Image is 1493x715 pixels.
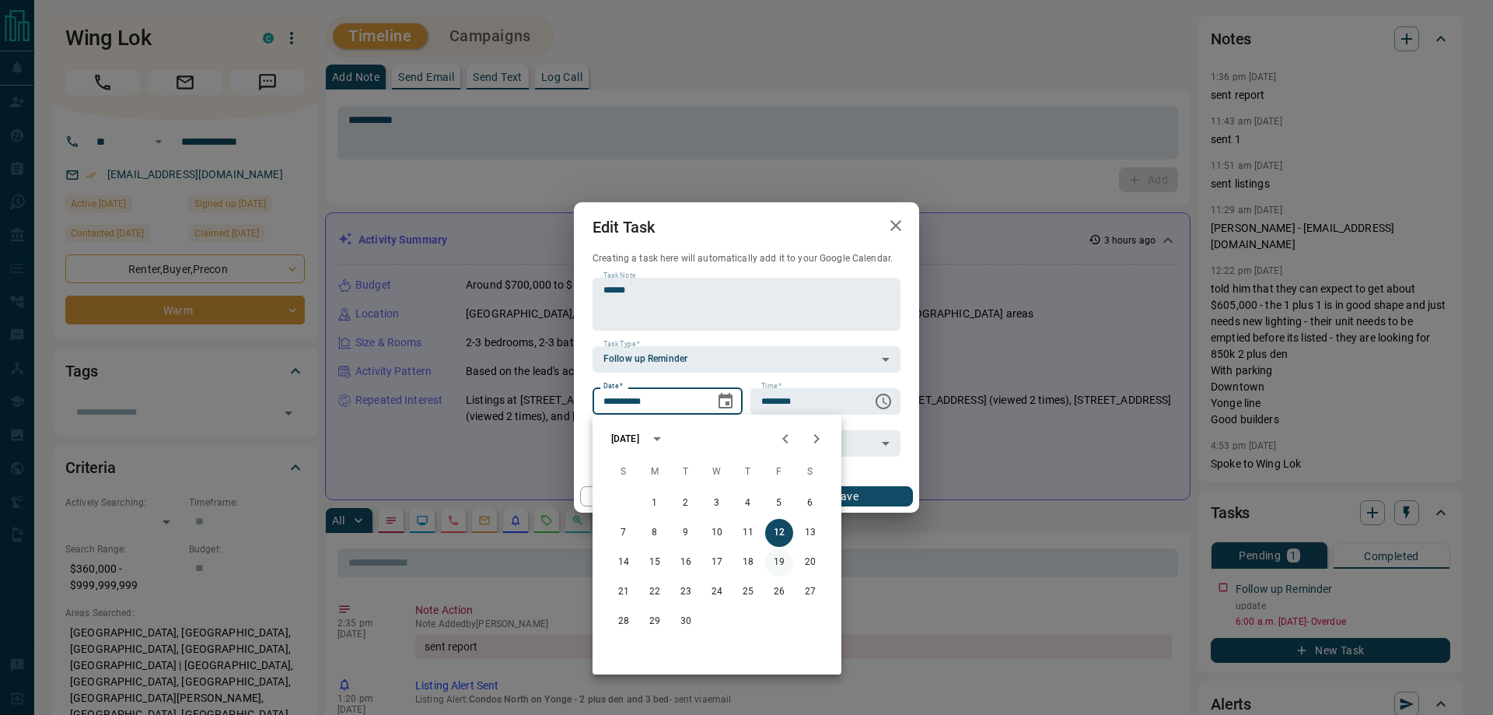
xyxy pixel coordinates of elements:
[610,519,638,547] button: 7
[761,381,781,391] label: Time
[796,578,824,606] button: 27
[796,489,824,517] button: 6
[644,426,670,452] button: calendar view is open, switch to year view
[603,381,623,391] label: Date
[770,423,801,454] button: Previous month
[603,271,635,281] label: Task Note
[868,386,899,417] button: Choose time, selected time is 6:00 AM
[703,519,731,547] button: 10
[703,489,731,517] button: 3
[672,519,700,547] button: 9
[796,457,824,488] span: Saturday
[780,486,913,506] button: Save
[610,608,638,636] button: 28
[672,457,700,488] span: Tuesday
[765,549,793,577] button: 19
[610,578,638,606] button: 21
[580,486,713,506] button: Cancel
[765,489,793,517] button: 5
[610,549,638,577] button: 14
[703,457,731,488] span: Wednesday
[703,549,731,577] button: 17
[710,386,741,417] button: Choose date, selected date is Sep 12, 2025
[765,457,793,488] span: Friday
[593,252,900,265] p: Creating a task here will automatically add it to your Google Calendar.
[641,608,669,636] button: 29
[765,578,793,606] button: 26
[672,489,700,517] button: 2
[796,519,824,547] button: 13
[641,549,669,577] button: 15
[641,578,669,606] button: 22
[672,549,700,577] button: 16
[801,423,832,454] button: Next month
[641,519,669,547] button: 8
[734,457,762,488] span: Thursday
[734,578,762,606] button: 25
[641,457,669,488] span: Monday
[603,339,640,349] label: Task Type
[611,432,639,446] div: [DATE]
[734,489,762,517] button: 4
[765,519,793,547] button: 12
[610,457,638,488] span: Sunday
[734,549,762,577] button: 18
[703,578,731,606] button: 24
[641,489,669,517] button: 1
[734,519,762,547] button: 11
[796,549,824,577] button: 20
[672,608,700,636] button: 30
[593,346,900,373] div: Follow up Reminder
[574,202,673,252] h2: Edit Task
[672,578,700,606] button: 23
